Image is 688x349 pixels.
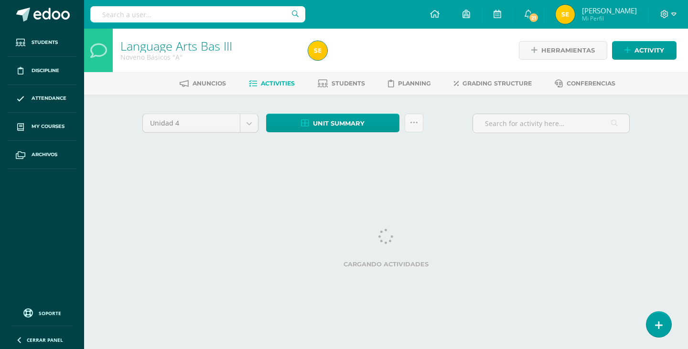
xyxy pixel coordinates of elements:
span: Soporte [39,310,61,317]
span: 21 [528,12,539,23]
span: Activities [261,80,295,87]
span: Archivos [32,151,57,159]
a: Grading structure [454,76,532,91]
label: Cargando actividades [142,261,630,268]
a: Activities [249,76,295,91]
a: Students [318,76,365,91]
span: Activity [634,42,664,59]
a: Archivos [8,141,76,169]
a: Discipline [8,57,76,85]
span: My courses [32,123,64,130]
input: Search a user… [90,6,305,22]
a: My courses [8,113,76,141]
a: Language Arts Bas III [120,38,232,54]
span: Unit summary [313,115,365,132]
span: Students [32,39,58,46]
span: Planning [398,80,431,87]
a: Activity [612,41,677,60]
a: Soporte [11,306,73,319]
a: Planning [388,76,431,91]
input: Search for activity here… [473,114,629,133]
img: 4e9def19cc85b7c337b3cd984476dcf2.png [308,41,327,60]
img: 4e9def19cc85b7c337b3cd984476dcf2.png [556,5,575,24]
span: Unidad 4 [150,114,233,132]
span: Students [332,80,365,87]
div: Noveno Básicos 'A' [120,53,297,62]
span: Mi Perfil [582,14,637,22]
span: Cerrar panel [27,337,63,343]
span: [PERSON_NAME] [582,6,637,15]
a: Herramientas [519,41,607,60]
a: Unit summary [266,114,399,132]
span: Anuncios [193,80,226,87]
h1: Language Arts Bas III [120,39,297,53]
span: Herramientas [541,42,595,59]
span: Grading structure [462,80,532,87]
span: Conferencias [567,80,615,87]
a: Students [8,29,76,57]
span: Discipline [32,67,59,74]
a: Conferencias [555,76,615,91]
a: Attendance [8,85,76,113]
a: Anuncios [180,76,226,91]
a: Unidad 4 [143,114,258,132]
span: Attendance [32,95,66,102]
